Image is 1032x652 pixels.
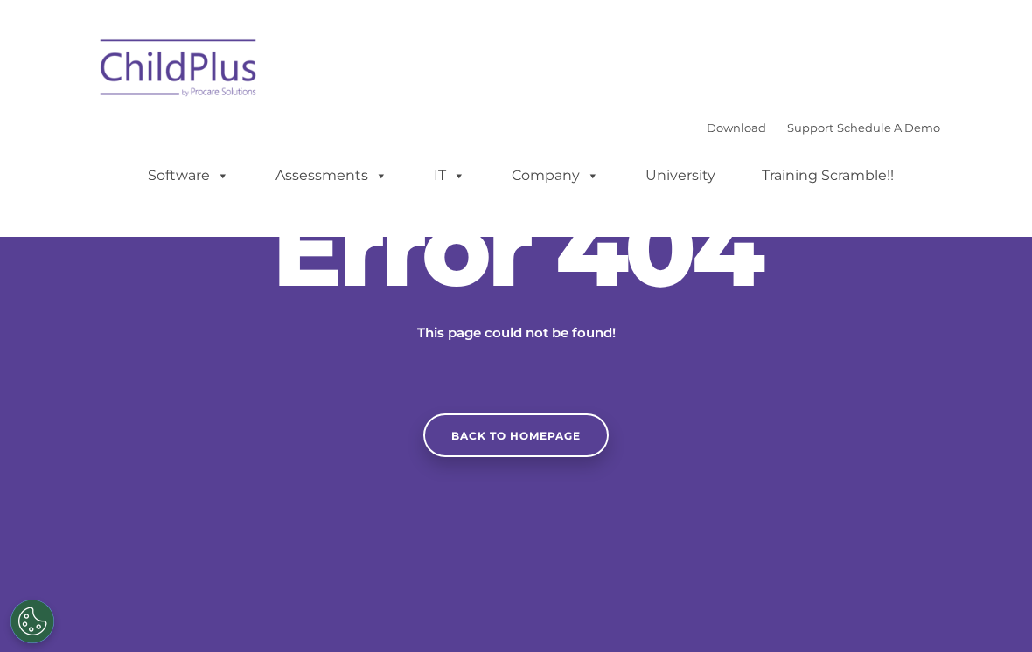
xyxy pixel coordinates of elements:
[258,158,405,193] a: Assessments
[10,600,54,643] button: Cookies Settings
[837,121,940,135] a: Schedule A Demo
[707,121,940,135] font: |
[254,196,778,301] h2: Error 404
[423,413,609,457] a: Back to homepage
[92,27,267,114] img: ChildPlus by Procare Solutions
[628,158,733,193] a: University
[332,323,700,343] p: This page could not be found!
[130,158,247,193] a: Software
[416,158,483,193] a: IT
[787,121,833,135] a: Support
[744,158,911,193] a: Training Scramble!!
[707,121,766,135] a: Download
[494,158,617,193] a: Company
